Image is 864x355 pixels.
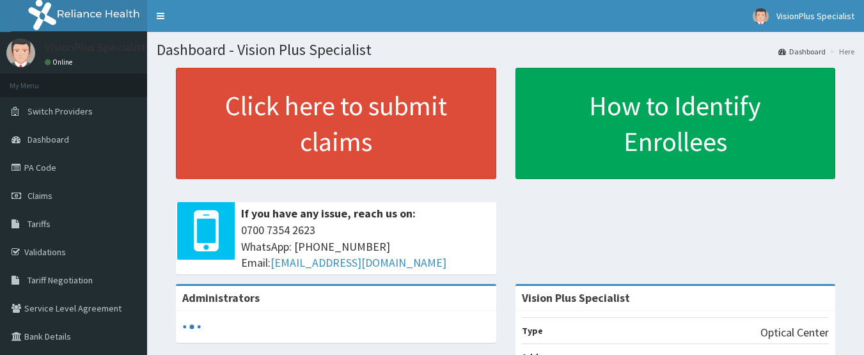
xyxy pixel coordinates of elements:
[522,325,543,336] b: Type
[776,10,854,22] span: VisionPlus Specialist
[271,255,446,270] a: [EMAIL_ADDRESS][DOMAIN_NAME]
[515,68,836,179] a: How to Identify Enrollees
[778,46,826,57] a: Dashboard
[157,42,854,58] h1: Dashboard - Vision Plus Specialist
[760,324,829,341] p: Optical Center
[522,290,630,305] strong: Vision Plus Specialist
[45,42,146,53] p: VisionPlus Specialist
[6,38,35,67] img: User Image
[27,190,52,201] span: Claims
[753,8,769,24] img: User Image
[27,218,51,230] span: Tariffs
[241,222,490,271] span: 0700 7354 2623 WhatsApp: [PHONE_NUMBER] Email:
[241,206,416,221] b: If you have any issue, reach us on:
[176,68,496,179] a: Click here to submit claims
[27,274,93,286] span: Tariff Negotiation
[27,134,69,145] span: Dashboard
[182,290,260,305] b: Administrators
[27,106,93,117] span: Switch Providers
[182,317,201,336] svg: audio-loading
[45,58,75,67] a: Online
[827,46,854,57] li: Here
